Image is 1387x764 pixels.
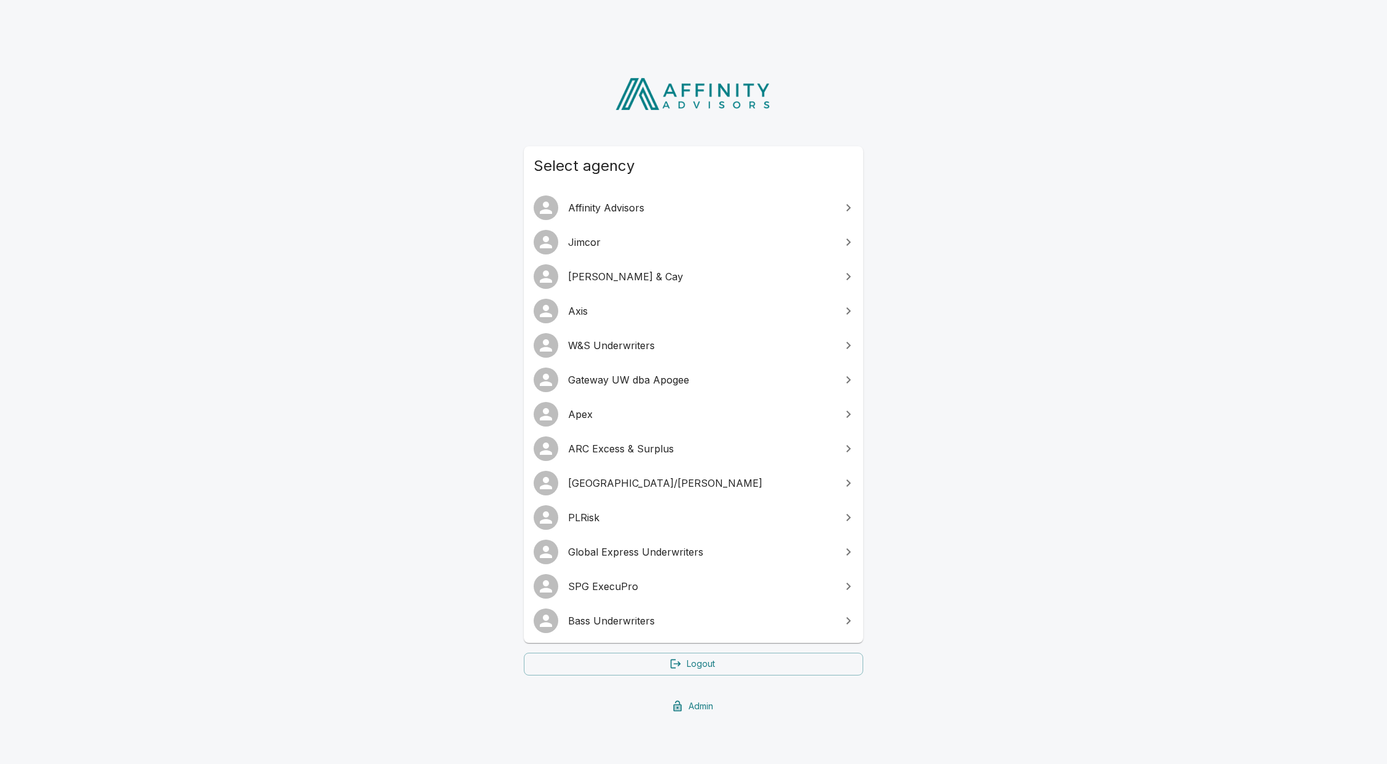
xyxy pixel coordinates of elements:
[524,397,863,431] a: Apex
[524,535,863,569] a: Global Express Underwriters
[568,407,834,422] span: Apex
[524,653,863,675] a: Logout
[524,466,863,500] a: [GEOGRAPHIC_DATA]/[PERSON_NAME]
[568,579,834,594] span: SPG ExecuPro
[524,431,863,466] a: ARC Excess & Surplus
[524,191,863,225] a: Affinity Advisors
[524,500,863,535] a: PLRisk
[568,372,834,387] span: Gateway UW dba Apogee
[524,363,863,397] a: Gateway UW dba Apogee
[568,510,834,525] span: PLRisk
[568,476,834,490] span: [GEOGRAPHIC_DATA]/[PERSON_NAME]
[524,225,863,259] a: Jimcor
[534,156,853,176] span: Select agency
[568,338,834,353] span: W&S Underwriters
[568,200,834,215] span: Affinity Advisors
[568,304,834,318] span: Axis
[524,604,863,638] a: Bass Underwriters
[568,441,834,456] span: ARC Excess & Surplus
[606,74,782,114] img: Affinity Advisors Logo
[524,259,863,294] a: [PERSON_NAME] & Cay
[524,569,863,604] a: SPG ExecuPro
[568,545,834,559] span: Global Express Underwriters
[524,294,863,328] a: Axis
[568,235,834,250] span: Jimcor
[524,695,863,718] a: Admin
[568,269,834,284] span: [PERSON_NAME] & Cay
[524,328,863,363] a: W&S Underwriters
[568,613,834,628] span: Bass Underwriters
